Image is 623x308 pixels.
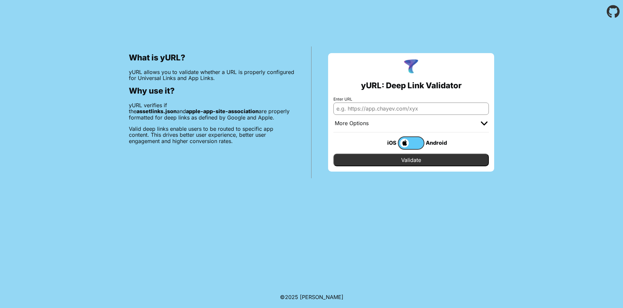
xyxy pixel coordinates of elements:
[136,108,177,115] b: assetlinks.json
[285,294,298,300] span: 2025
[129,102,295,120] p: yURL verifies if the and are properly formatted for deep links as defined by Google and Apple.
[333,103,489,115] input: e.g. https://app.chayev.com/xyx
[333,97,489,102] label: Enter URL
[402,58,420,76] img: yURL Logo
[481,121,488,125] img: chevron
[371,138,398,147] div: iOS
[361,81,462,90] h2: yURL: Deep Link Validator
[129,126,295,144] p: Valid deep links enable users to be routed to specific app content. This drives better user exper...
[424,138,451,147] div: Android
[280,286,343,308] footer: ©
[129,53,295,62] h2: What is yURL?
[333,154,489,166] input: Validate
[186,108,259,115] b: apple-app-site-association
[300,294,343,300] a: Michael Ibragimchayev's Personal Site
[335,120,369,127] div: More Options
[129,86,295,96] h2: Why use it?
[129,69,295,81] p: yURL allows you to validate whether a URL is properly configured for Universal Links and App Links.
